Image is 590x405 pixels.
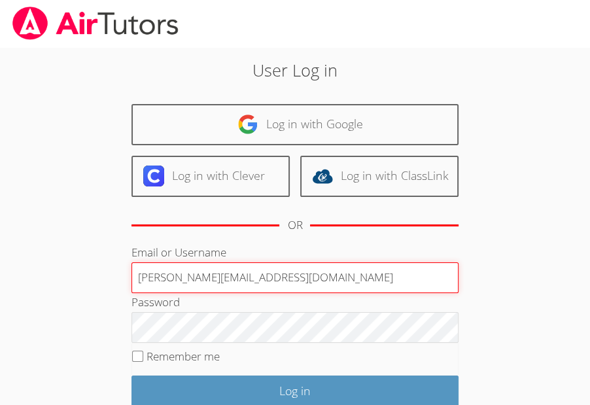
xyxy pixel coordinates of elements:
[11,7,180,40] img: airtutors_banner-c4298cdbf04f3fff15de1276eac7730deb9818008684d7c2e4769d2f7ddbe033.png
[312,166,333,186] img: classlink-logo-d6bb404cc1216ec64c9a2012d9dc4662098be43eaf13dc465df04b49fa7ab582.svg
[131,156,290,197] a: Log in with Clever
[300,156,459,197] a: Log in with ClassLink
[131,104,459,145] a: Log in with Google
[237,114,258,135] img: google-logo-50288ca7cdecda66e5e0955fdab243c47b7ad437acaf1139b6f446037453330a.svg
[82,58,507,82] h2: User Log in
[131,245,226,260] label: Email or Username
[287,216,302,235] div: OR
[143,166,164,186] img: clever-logo-6eab21bc6e7a338710f1a6ff85c0baf02591cd810cc4098c63d3a4b26e2feb20.svg
[147,349,220,364] label: Remember me
[131,294,180,309] label: Password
